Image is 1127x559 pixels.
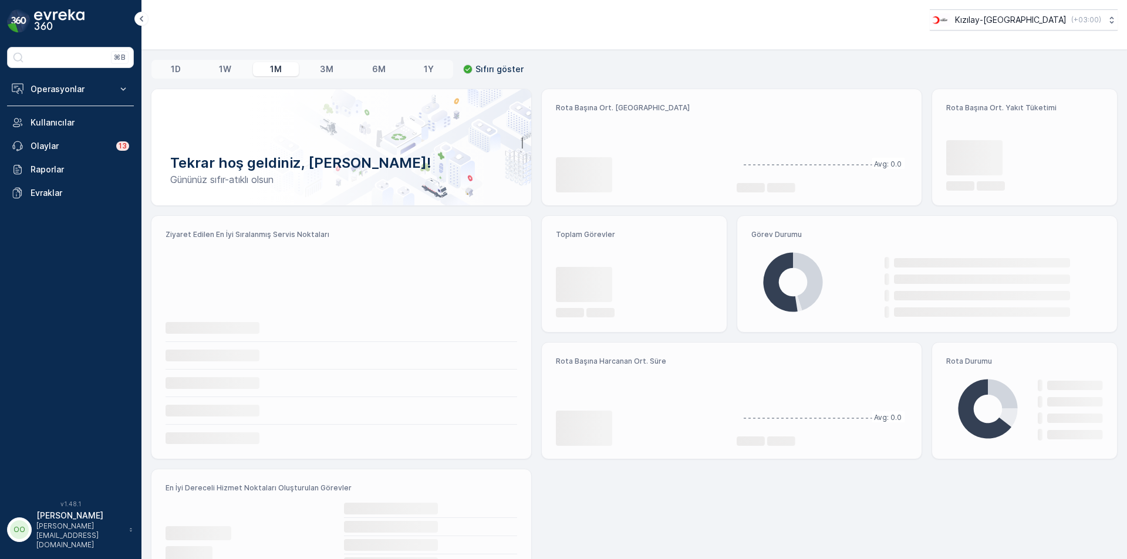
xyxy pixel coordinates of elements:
[31,164,129,175] p: Raporlar
[166,483,517,493] p: En İyi Dereceli Hizmet Noktaları Oluşturulan Görevler
[930,9,1118,31] button: Kızılay-[GEOGRAPHIC_DATA](+03:00)
[166,230,517,239] p: Ziyaret Edilen En İyi Sıralanmış Servis Noktaları
[7,158,134,181] a: Raporlar
[31,83,110,95] p: Operasyonlar
[751,230,1103,239] p: Görev Durumu
[946,103,1103,113] p: Rota Başına Ort. Yakıt Tüketimi
[7,77,134,101] button: Operasyonlar
[34,9,85,33] img: logo_dark-DEwI_e13.png
[36,521,123,550] p: [PERSON_NAME][EMAIL_ADDRESS][DOMAIN_NAME]
[7,181,134,205] a: Evraklar
[119,141,127,151] p: 13
[31,187,129,199] p: Evraklar
[170,172,512,187] p: Gününüz sıfır-atıklı olsun
[475,63,524,75] p: Sıfırı göster
[7,134,134,158] a: Olaylar13
[556,357,727,366] p: Rota Başına Harcanan Ort. Süre
[1071,15,1101,25] p: ( +03:00 )
[114,53,126,62] p: ⌘B
[7,111,134,134] a: Kullanıcılar
[171,63,181,75] p: 1D
[556,103,727,113] p: Rota Başına Ort. [GEOGRAPHIC_DATA]
[170,154,512,172] p: Tekrar hoş geldiniz, [PERSON_NAME]!
[36,510,123,521] p: [PERSON_NAME]
[10,520,29,539] div: OO
[946,357,1103,366] p: Rota Durumu
[7,500,134,507] span: v 1.48.1
[270,63,282,75] p: 1M
[424,63,434,75] p: 1Y
[7,9,31,33] img: logo
[556,230,713,239] p: Toplam Görevler
[31,140,109,152] p: Olaylar
[31,117,129,128] p: Kullanıcılar
[930,13,950,26] img: k%C4%B1z%C4%B1lay.png
[219,63,231,75] p: 1W
[372,63,386,75] p: 6M
[320,63,333,75] p: 3M
[7,510,134,550] button: OO[PERSON_NAME][PERSON_NAME][EMAIL_ADDRESS][DOMAIN_NAME]
[955,14,1067,26] p: Kızılay-[GEOGRAPHIC_DATA]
